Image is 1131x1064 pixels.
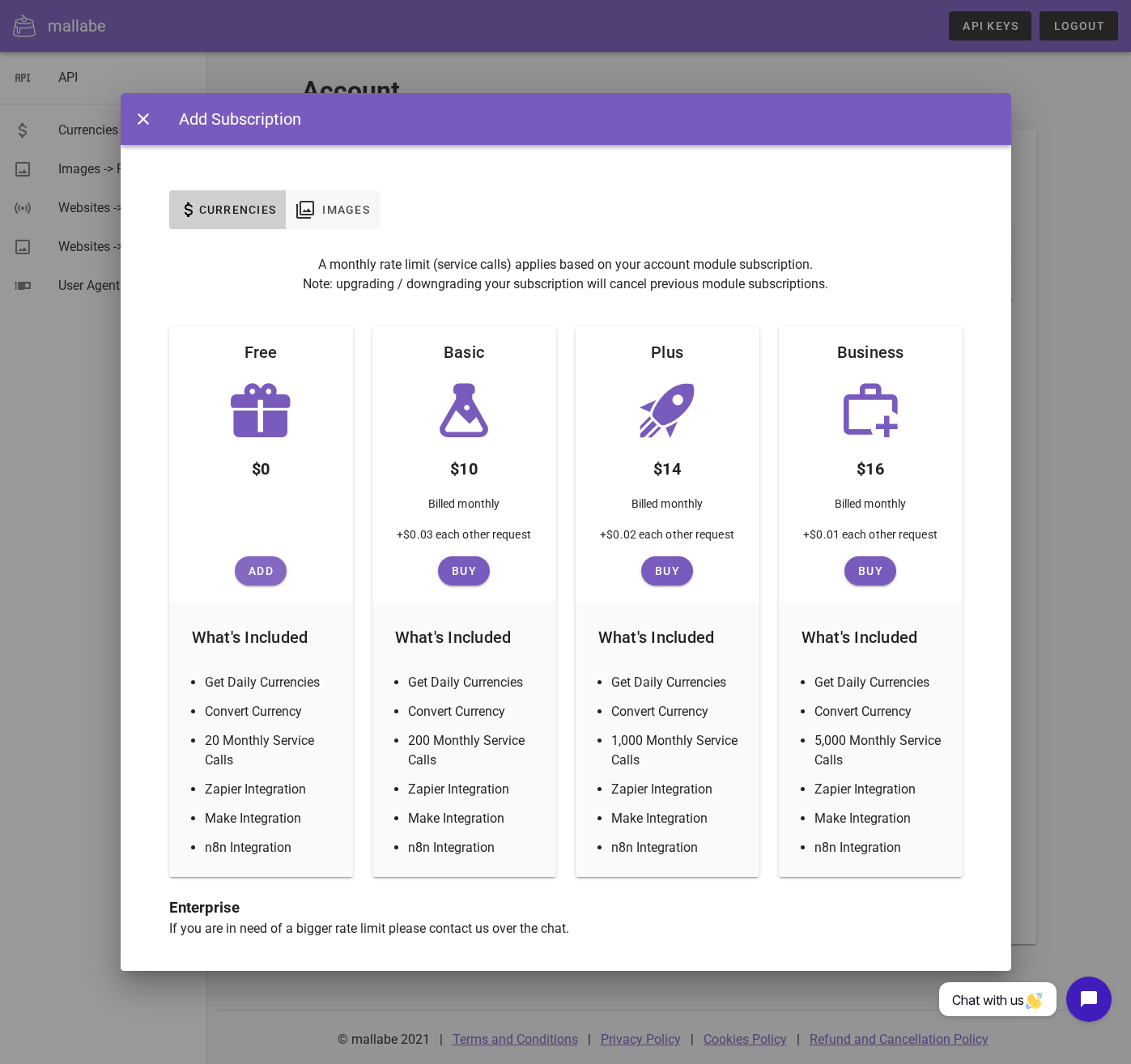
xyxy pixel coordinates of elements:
div: $14 [640,443,694,488]
li: Convert Currency [611,702,743,721]
li: Convert Currency [814,702,946,721]
button: Currencies [169,190,287,229]
span: Buy [851,564,890,577]
li: Zapier Integration [408,780,540,799]
li: 5,000 Monthly Service Calls [814,731,946,770]
li: Zapier Integration [611,780,743,799]
li: 200 Monthly Service Calls [408,731,540,770]
button: Buy [641,556,693,585]
li: 20 Monthly Service Calls [205,731,337,770]
li: Zapier Integration [205,780,337,799]
li: Convert Currency [205,702,337,721]
h3: Enterprise [169,896,963,919]
div: +$0.03 each other request [384,526,544,556]
div: +$0.02 each other request [587,526,747,556]
div: Basic [431,326,497,378]
li: Zapier Integration [814,780,946,799]
div: What's Included [585,611,750,663]
div: What's Included [179,611,343,663]
p: A monthly rate limit (service calls) applies based on your account module subscription. Note: upg... [169,255,963,294]
span: Currencies [198,203,277,216]
li: 1,000 Monthly Service Calls [611,731,743,770]
li: n8n Integration [408,838,540,858]
li: n8n Integration [611,838,743,858]
li: Convert Currency [408,702,540,721]
li: Make Integration [814,809,946,828]
li: Get Daily Currencies [611,673,743,692]
button: Add [235,556,287,585]
p: If you are in need of a bigger rate limit please contact us over the chat. [169,919,963,938]
div: Business [824,326,917,378]
div: What's Included [382,611,546,663]
li: n8n Integration [205,838,337,858]
li: n8n Integration [814,838,946,858]
button: Buy [438,556,490,585]
div: $16 [844,443,897,488]
div: Billed monthly [415,488,512,526]
div: Billed monthly [822,488,919,526]
div: $10 [437,443,491,488]
button: Images [286,190,380,229]
span: Add [241,564,280,577]
button: Buy [844,556,896,585]
span: Buy [648,564,687,577]
div: Billed monthly [619,488,716,526]
div: What's Included [789,611,953,663]
div: $0 [239,443,283,488]
li: Make Integration [408,809,540,828]
li: Make Integration [611,809,743,828]
span: Images [321,203,370,216]
li: Get Daily Currencies [205,673,337,692]
div: +$0.01 each other request [790,526,950,556]
li: Get Daily Currencies [814,673,946,692]
span: Buy [444,564,483,577]
div: Plus [638,326,696,378]
div: Free [232,326,291,378]
li: Get Daily Currencies [408,673,540,692]
li: Make Integration [205,809,337,828]
div: Add Subscription [163,107,301,131]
